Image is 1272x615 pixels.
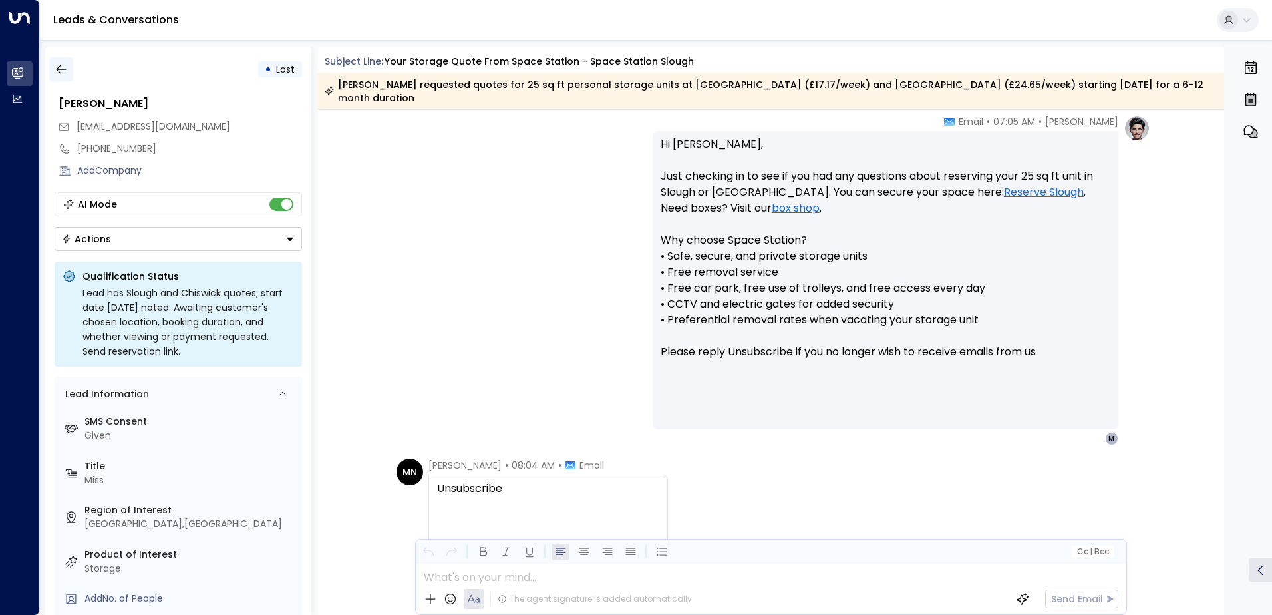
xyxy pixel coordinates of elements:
[505,459,508,472] span: •
[1071,546,1114,558] button: Cc|Bcc
[84,473,297,487] div: Miss
[84,503,297,517] label: Region of Interest
[1076,547,1108,556] span: Cc Bcc
[77,120,230,133] span: [EMAIL_ADDRESS][DOMAIN_NAME]
[325,78,1217,104] div: [PERSON_NAME] requested quotes for 25 sq ft personal storage units at [GEOGRAPHIC_DATA] (£17.17/w...
[77,120,230,134] span: moiran41@yahoo.co.uk
[993,115,1035,128] span: 07:05 AM
[959,115,983,128] span: Email
[772,200,820,216] a: box shop
[661,136,1110,376] p: Hi [PERSON_NAME], Just checking in to see if you had any questions about reserving your 25 sq ft ...
[59,96,302,112] div: [PERSON_NAME]
[1004,184,1084,200] a: Reserve Slough
[558,459,561,472] span: •
[55,227,302,251] div: Button group with a nested menu
[84,562,297,576] div: Storage
[385,55,694,69] div: Your storage quote from Space Station - Space Station Slough
[55,227,302,251] button: Actions
[1124,115,1150,142] img: profile-logo.png
[77,164,302,178] div: AddCompany
[61,387,149,401] div: Lead Information
[325,55,383,68] span: Subject Line:
[84,415,297,429] label: SMS Consent
[512,459,555,472] span: 08:04 AM
[84,429,297,443] div: Given
[265,57,271,81] div: •
[62,233,111,245] div: Actions
[84,459,297,473] label: Title
[84,517,297,531] div: [GEOGRAPHIC_DATA],[GEOGRAPHIC_DATA]
[443,544,460,560] button: Redo
[82,286,294,359] div: Lead has Slough and Chiswick quotes; start date [DATE] noted. Awaiting customer's chosen location...
[82,270,294,283] p: Qualification Status
[397,459,423,485] div: MN
[1105,432,1118,445] div: M
[84,592,297,606] div: AddNo. of People
[276,63,295,76] span: Lost
[498,593,692,605] div: The agent signature is added automatically
[77,142,302,156] div: [PHONE_NUMBER]
[53,12,179,27] a: Leads & Conversations
[428,459,502,472] span: [PERSON_NAME]
[420,544,436,560] button: Undo
[987,115,990,128] span: •
[437,481,659,544] div: Unsubscribe
[1090,547,1092,556] span: |
[579,459,604,472] span: Email
[78,198,117,211] div: AI Mode
[84,548,297,562] label: Product of Interest
[1045,115,1118,128] span: [PERSON_NAME]
[1038,115,1042,128] span: •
